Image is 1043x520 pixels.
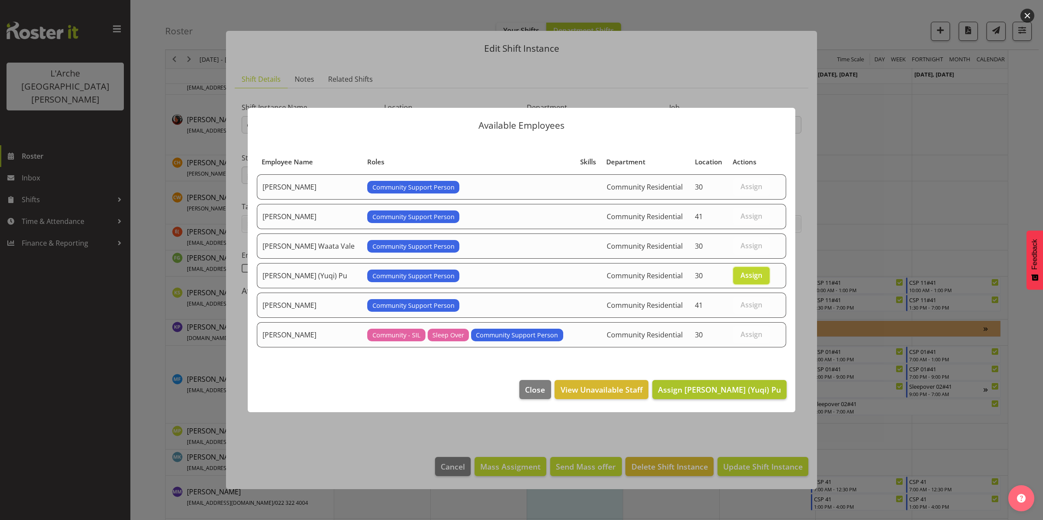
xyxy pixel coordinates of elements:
[695,241,703,251] span: 30
[432,330,464,340] span: Sleep Over
[695,182,703,192] span: 30
[257,263,362,288] td: [PERSON_NAME] (Yuqi) Pu
[695,300,703,310] span: 41
[606,157,685,167] div: Department
[372,301,455,310] span: Community Support Person
[257,174,362,200] td: [PERSON_NAME]
[372,183,455,192] span: Community Support Person
[372,242,455,251] span: Community Support Person
[695,330,703,340] span: 30
[262,157,357,167] div: Employee Name
[1031,239,1039,270] span: Feedback
[741,300,762,309] span: Assign
[367,157,570,167] div: Roles
[658,384,781,395] span: Assign [PERSON_NAME] (Yuqi) Pu
[372,212,455,222] span: Community Support Person
[372,271,455,281] span: Community Support Person
[652,380,787,399] button: Assign [PERSON_NAME] (Yuqi) Pu
[607,182,683,192] span: Community Residential
[257,322,362,347] td: [PERSON_NAME]
[607,271,683,280] span: Community Residential
[476,330,558,340] span: Community Support Person
[607,241,683,251] span: Community Residential
[607,330,683,340] span: Community Residential
[695,212,703,221] span: 41
[741,182,762,191] span: Assign
[741,271,762,280] span: Assign
[695,271,703,280] span: 30
[257,293,362,318] td: [PERSON_NAME]
[372,330,421,340] span: Community - SIL
[695,157,723,167] div: Location
[256,121,787,130] p: Available Employees
[741,212,762,220] span: Assign
[555,380,648,399] button: View Unavailable Staff
[1026,230,1043,290] button: Feedback - Show survey
[580,157,596,167] div: Skills
[257,233,362,259] td: [PERSON_NAME] Waata Vale
[733,157,770,167] div: Actions
[741,241,762,250] span: Assign
[519,380,551,399] button: Close
[561,384,643,395] span: View Unavailable Staff
[1017,494,1026,503] img: help-xxl-2.png
[525,384,545,395] span: Close
[257,204,362,229] td: [PERSON_NAME]
[607,300,683,310] span: Community Residential
[607,212,683,221] span: Community Residential
[741,330,762,339] span: Assign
